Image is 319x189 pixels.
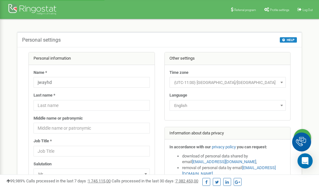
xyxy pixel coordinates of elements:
[169,77,286,88] span: (UTC-11:00) Pacific/Midway
[169,145,211,149] strong: In accordance with our
[34,161,52,167] label: Salutation
[34,138,52,144] label: Job Title *
[34,146,150,157] input: Job Title
[182,165,286,177] li: removal of personal data by email ,
[175,179,198,183] u: 7 382 453,00
[112,179,198,183] span: Calls processed in the last 30 days :
[36,170,148,179] span: Mr.
[192,159,256,164] a: [EMAIL_ADDRESS][DOMAIN_NAME]
[34,92,55,98] label: Last name *
[172,78,284,87] span: (UTC-11:00) Pacific/Midway
[34,77,150,88] input: Name
[34,123,150,133] input: Middle name or patronymic
[169,70,188,76] label: Time zone
[303,8,313,12] span: Log Out
[26,179,111,183] span: Calls processed in the last 7 days :
[270,8,289,12] span: Profile settings
[280,37,297,43] button: HELP
[234,8,256,12] span: Referral program
[182,153,286,165] li: download of personal data shared by email ,
[169,100,286,111] span: English
[22,37,61,43] h5: Personal settings
[6,179,25,183] span: 99,989%
[88,179,111,183] u: 1 745 115,00
[165,52,291,65] div: Other settings
[298,153,313,168] div: Open Intercom Messenger
[34,115,83,121] label: Middle name or patronymic
[29,52,155,65] div: Personal information
[165,127,291,140] div: Information about data privacy
[237,145,267,149] strong: you can request:
[34,70,47,76] label: Name *
[169,92,187,98] label: Language
[34,100,150,111] input: Last name
[34,168,150,179] span: Mr.
[212,145,236,149] a: privacy policy
[172,101,284,110] span: English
